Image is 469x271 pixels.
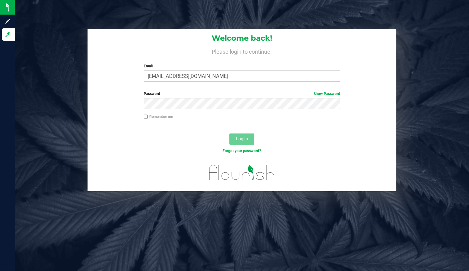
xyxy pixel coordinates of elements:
[5,18,11,24] inline-svg: Sign up
[88,47,396,55] h4: Please login to continue.
[144,63,340,69] label: Email
[144,115,148,119] input: Remember me
[5,31,11,38] inline-svg: Log in
[144,92,160,96] span: Password
[88,34,396,42] h1: Welcome back!
[203,160,281,185] img: flourish_logo.svg
[236,136,248,141] span: Log In
[313,92,340,96] a: Show Password
[229,133,254,145] button: Log In
[144,114,173,120] label: Remember me
[223,149,261,153] a: Forgot your password?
